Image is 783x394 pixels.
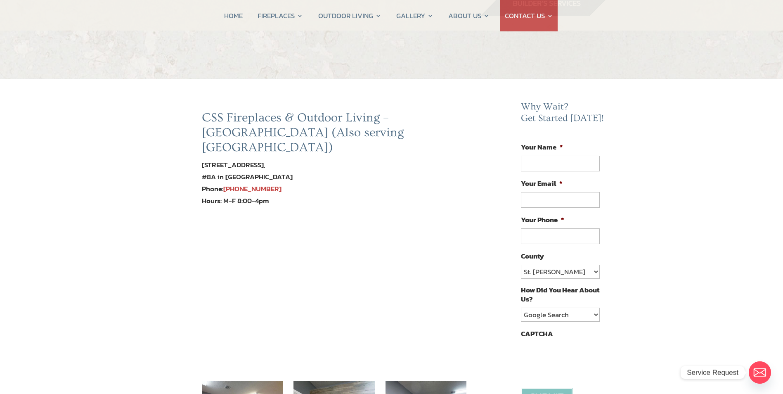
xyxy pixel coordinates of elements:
a: [PHONE_NUMBER] [223,183,282,194]
a: Email [749,361,771,384]
label: Your Email [521,179,563,188]
a: CSS Fireplaces & Outdoor Living – [GEOGRAPHIC_DATA] (Also serving [GEOGRAPHIC_DATA]) [202,111,404,154]
label: County [521,252,544,261]
label: Your Phone [521,215,564,224]
label: CAPTCHA [521,329,553,338]
label: How Did You Hear About Us? [521,285,599,304]
label: Your Name [521,142,563,152]
div: Hours: M-F 8:00-4pm [202,195,467,207]
iframe: reCAPTCHA [521,342,646,375]
div: [STREET_ADDRESS], #8A in [GEOGRAPHIC_DATA] Phone: [202,159,467,195]
h2: Why Wait? Get Started [DATE]! [521,101,606,128]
